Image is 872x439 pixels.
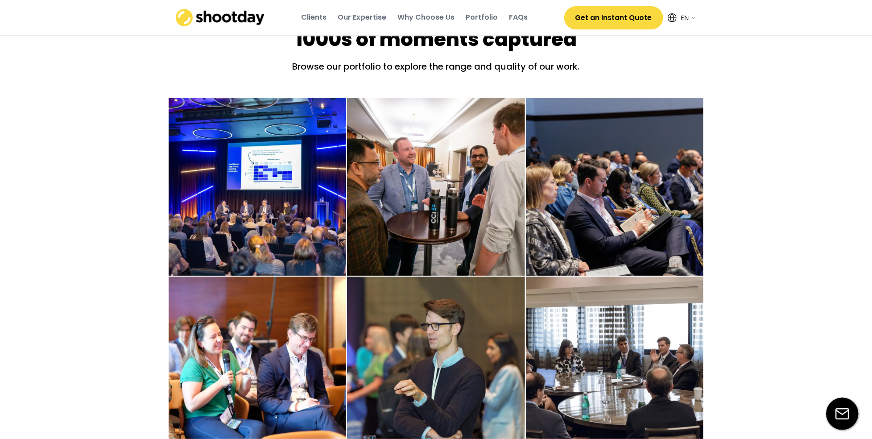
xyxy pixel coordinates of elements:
img: Event-image-1%20%E2%80%93%201.webp [526,98,704,276]
img: Event-image-1%20%E2%80%93%2019.webp [347,98,525,276]
div: Why Choose Us [397,12,455,22]
div: Browse our portfolio to explore the range and quality of our work. [258,60,615,80]
img: shootday_logo.png [176,9,265,26]
div: 1000s of moments captured [295,25,577,53]
button: Get an Instant Quote [564,6,663,29]
div: Clients [301,12,326,22]
img: Icon%20feather-globe%20%281%29.svg [668,13,677,22]
div: Our Expertise [338,12,386,22]
div: FAQs [509,12,528,22]
img: email-icon%20%281%29.svg [826,398,859,430]
img: Event-image-1%20%E2%80%93%204.webp [169,98,347,276]
div: Portfolio [466,12,498,22]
